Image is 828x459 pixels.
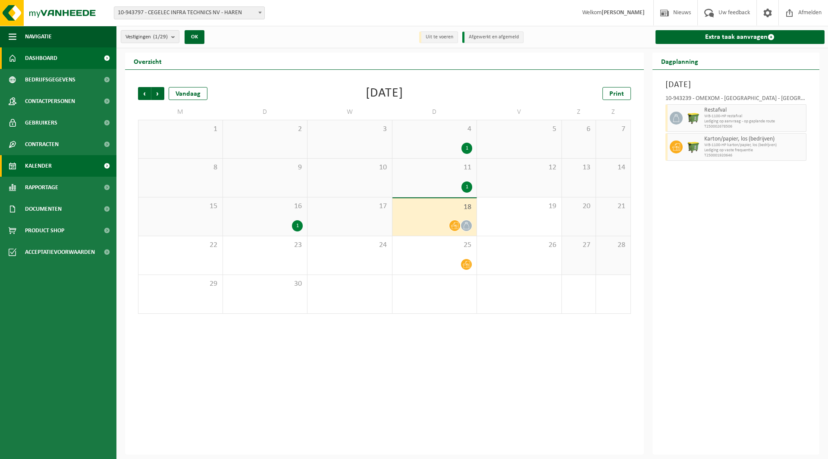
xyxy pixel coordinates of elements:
td: W [307,104,392,120]
span: 8 [143,163,218,172]
td: D [392,104,477,120]
span: Acceptatievoorwaarden [25,241,95,263]
span: 19 [481,202,557,211]
span: 9 [227,163,303,172]
a: Print [602,87,631,100]
span: Lediging op aanvraag - op geplande route [704,119,804,124]
count: (1/29) [153,34,168,40]
div: 1 [292,220,303,231]
button: Vestigingen(1/29) [121,30,179,43]
a: Extra taak aanvragen [655,30,825,44]
span: 30 [227,279,303,289]
span: 28 [600,240,626,250]
span: 10-943797 - CEGELEC INFRA TECHNICS NV - HAREN [114,6,265,19]
li: Uit te voeren [419,31,458,43]
span: 11 [397,163,473,172]
span: Lediging op vaste frequentie [704,148,804,153]
span: WB-1100-HP restafval [704,114,804,119]
td: M [138,104,223,120]
span: 25 [397,240,473,250]
span: Gebruikers [25,112,57,134]
span: Kalender [25,155,52,177]
span: 1 [143,125,218,134]
span: 5 [481,125,557,134]
span: 10 [312,163,388,172]
span: WB-1100-HP karton/papier, los (bedrijven) [704,143,804,148]
span: Volgende [151,87,164,100]
span: 2 [227,125,303,134]
span: 21 [600,202,626,211]
div: Vandaag [169,87,207,100]
span: Dashboard [25,47,57,69]
span: 3 [312,125,388,134]
td: V [477,104,562,120]
span: 4 [397,125,473,134]
div: 10-943239 - OMEXOM - [GEOGRAPHIC_DATA] - [GEOGRAPHIC_DATA] [665,96,807,104]
span: 14 [600,163,626,172]
img: WB-1100-HPE-GN-50 [687,141,700,153]
span: 7 [600,125,626,134]
img: WB-1100-HPE-GN-50 [687,112,700,125]
td: Z [596,104,630,120]
span: Contracten [25,134,59,155]
span: 17 [312,202,388,211]
span: 29 [143,279,218,289]
span: 13 [566,163,592,172]
span: Contactpersonen [25,91,75,112]
span: Rapportage [25,177,58,198]
h2: Dagplanning [652,53,707,69]
div: [DATE] [366,87,403,100]
span: 22 [143,240,218,250]
button: OK [185,30,204,44]
span: Print [609,91,624,97]
td: Z [562,104,596,120]
span: Vorige [138,87,151,100]
span: Navigatie [25,26,52,47]
td: D [223,104,308,120]
span: Karton/papier, los (bedrijven) [704,136,804,143]
span: Bedrijfsgegevens [25,69,75,91]
span: T250001920646 [704,153,804,158]
span: 16 [227,202,303,211]
span: 27 [566,240,592,250]
span: 15 [143,202,218,211]
span: 20 [566,202,592,211]
span: 12 [481,163,557,172]
h3: [DATE] [665,78,807,91]
span: Restafval [704,107,804,114]
span: 6 [566,125,592,134]
span: T250002678506 [704,124,804,129]
strong: [PERSON_NAME] [602,9,645,16]
span: 26 [481,240,557,250]
li: Afgewerkt en afgemeld [462,31,524,43]
span: Vestigingen [125,31,168,44]
div: 1 [461,143,472,154]
span: Product Shop [25,220,64,241]
span: 23 [227,240,303,250]
span: Documenten [25,198,62,220]
h2: Overzicht [125,53,170,69]
span: 24 [312,240,388,250]
span: 18 [397,203,473,212]
div: 1 [461,181,472,193]
span: 10-943797 - CEGELEC INFRA TECHNICS NV - HAREN [114,7,264,19]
